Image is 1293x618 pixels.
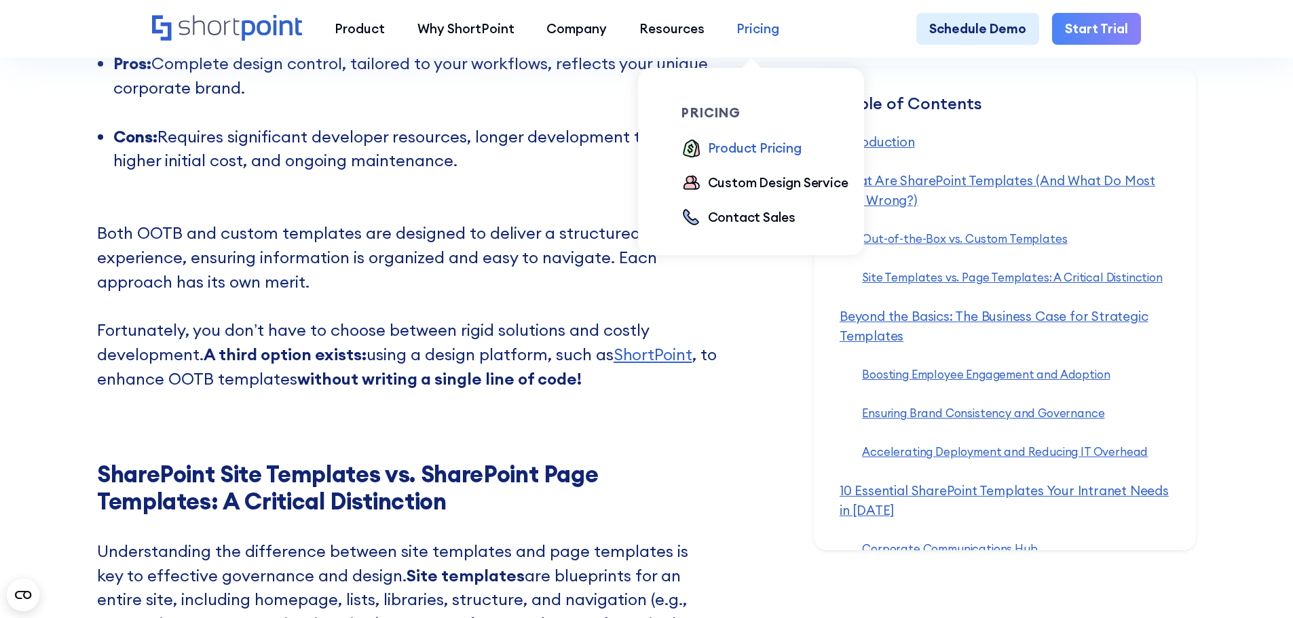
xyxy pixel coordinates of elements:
[681,173,848,195] a: Custom Design Service
[297,368,582,389] strong: without writing a single line of code!
[113,125,717,197] li: Requires significant developer resources, longer development time, higher initial cost, and ongoi...
[840,94,1170,132] div: Table of Contents ‍
[97,197,717,391] p: Both OOTB and custom templates are designed to deliver a structured intranet experience, ensuring...
[152,15,302,43] a: Home
[708,173,848,193] div: Custom Design Service
[97,459,599,516] strong: SharePoint Site Templates vs. SharePoint Page Templates: A Critical Distinction
[113,53,151,73] strong: Pros:
[407,565,525,585] strong: Site templates
[916,13,1039,45] a: Schedule Demo
[708,208,796,227] div: Contact Sales
[681,208,795,229] a: Contact Sales
[401,13,531,45] a: Why ShortPoint
[708,138,802,158] div: Product Pricing
[530,13,623,45] a: Company
[204,344,367,364] strong: A third option exists:
[623,13,721,45] a: Resources
[113,52,717,124] li: Complete design control, tailored to your workflows, reflects your unique corporate brand. ‍
[840,483,1169,519] a: 10 Essential SharePoint Templates Your Intranet Needs in [DATE]‍
[721,13,796,45] a: Pricing
[862,231,1067,246] a: Out-of-the-Box vs. Custom Templates‍
[1225,553,1293,618] iframe: Chat Widget
[736,19,779,39] div: Pricing
[113,126,157,147] strong: Cons:
[862,445,1148,459] a: Accelerating Deployment and Reducing IT Overhead‍
[862,270,1163,284] a: Site Templates vs. Page Templates: A Critical Distinction‍
[318,13,401,45] a: Product
[840,134,915,150] a: Introduction‍
[681,107,863,119] div: pricing
[417,19,514,39] div: Why ShortPoint
[862,541,1037,556] a: Corporate Communications Hub‍
[862,367,1110,381] a: Boosting Employee Engagement and Adoption‍
[681,138,801,160] a: Product Pricing
[614,344,692,364] a: ShortPoint
[862,406,1104,420] a: Ensuring Brand Consistency and Governance‍
[840,308,1148,344] a: Beyond the Basics: The Business Case for Strategic Templates‍
[335,19,385,39] div: Product
[546,19,607,39] div: Company
[840,172,1155,208] a: What Are SharePoint Templates (And What Do Most Get Wrong?)‍
[1052,13,1141,45] a: Start Trial
[7,579,39,611] button: Open CMP widget
[639,19,705,39] div: Resources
